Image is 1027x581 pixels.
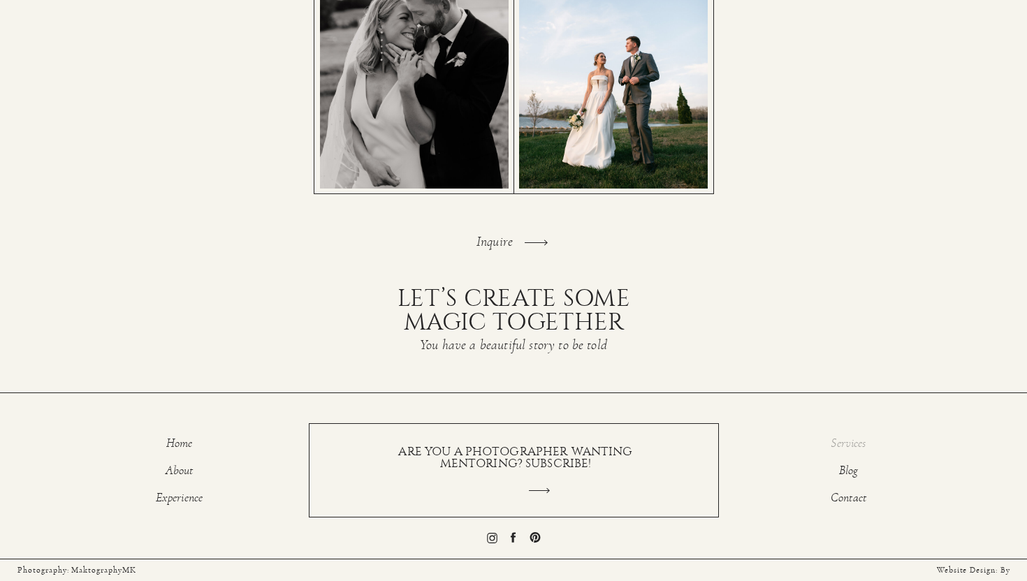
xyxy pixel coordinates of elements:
[476,235,520,250] a: Inquire
[805,492,892,508] a: Contact
[17,563,171,574] a: Photography: MaktographyMK
[136,464,223,481] a: About
[136,492,223,508] a: Experience
[805,464,892,481] a: Blog
[390,446,641,457] a: ARE YOU A PHOTOGRAPHER WANTING MENTORING? SUBSCRIBE!
[380,286,648,332] h2: Let’s create some magic together
[348,337,679,358] h3: You have a beautiful story to be told
[805,437,892,454] a: Services
[884,563,1010,574] a: Website Design: By [PERSON_NAME]
[136,437,223,454] a: Home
